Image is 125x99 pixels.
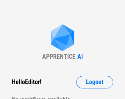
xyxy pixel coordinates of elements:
[42,53,75,60] div: APPRENTICE
[12,76,41,88] div: Hello Editor !
[76,76,113,88] button: Logout
[47,24,78,53] img: Apprentice AI
[77,53,83,60] div: AI
[86,79,104,85] span: Logout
